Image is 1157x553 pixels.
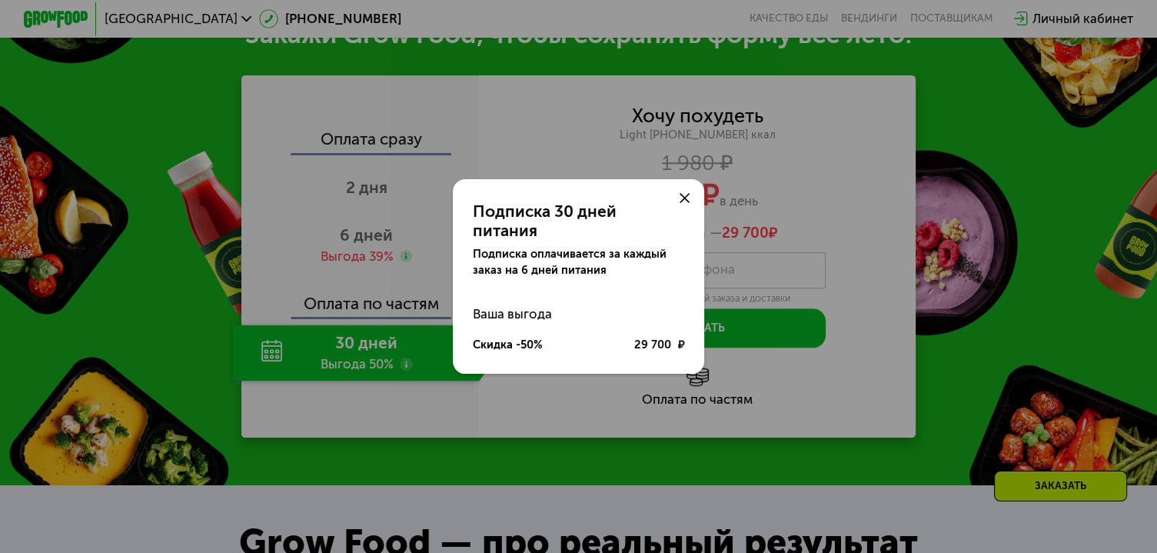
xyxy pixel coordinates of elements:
[473,298,685,330] div: Ваша выгода
[677,337,684,353] span: ₽
[634,337,684,353] div: 29 700
[473,246,685,278] div: Подписка оплачивается за каждый заказ на 6 дней питания
[473,337,543,353] div: Скидка -50%
[473,202,685,240] div: Подписка 30 дней питания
